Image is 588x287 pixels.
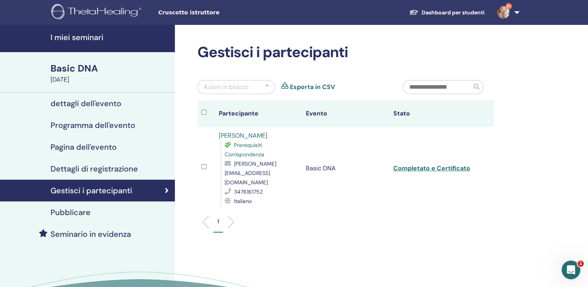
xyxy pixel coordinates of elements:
[204,82,248,92] div: Azioni in blocco
[290,82,335,92] a: Esporta in CSV
[393,164,470,172] a: Completato e Certificato
[234,188,263,195] span: 3476161752
[51,75,170,84] div: [DATE]
[225,142,264,158] span: Prerequisiti Corrispondenza
[51,99,121,108] h4: dettagli dell'evento
[51,33,170,42] h4: I miei seminari
[409,9,419,16] img: graduation-cap-white.svg
[225,160,276,186] span: [PERSON_NAME][EMAIL_ADDRESS][DOMAIN_NAME]
[215,100,302,127] th: Partecipante
[197,44,494,61] h2: Gestisci i partecipanti
[219,131,267,140] a: [PERSON_NAME]
[51,186,132,195] h4: Gestisci i partecipanti
[51,208,91,217] h4: Pubblicare
[51,4,144,21] img: logo.png
[234,198,252,205] span: Italiano
[46,62,175,84] a: Basic DNA[DATE]
[51,229,131,239] h4: Seminario in evidenza
[506,3,512,9] span: 9+
[217,217,219,226] p: 1
[158,9,275,17] span: Cruscotto istruttore
[51,121,135,130] h4: Programma dell'evento
[302,127,389,210] td: Basic DNA
[497,6,509,19] img: default.png
[403,5,491,20] a: Dashboard per studenti
[51,142,117,152] h4: Pagina dell'evento
[51,164,138,173] h4: Dettagli di registrazione
[562,261,580,279] iframe: Intercom live chat
[302,100,389,127] th: Evento
[578,261,584,267] span: 1
[51,62,170,75] div: Basic DNA
[389,100,476,127] th: Stato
